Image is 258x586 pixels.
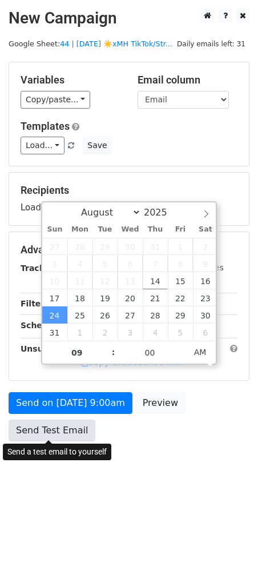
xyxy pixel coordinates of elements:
[92,255,118,272] span: August 5, 2025
[143,226,168,233] span: Thu
[21,184,237,214] div: Loading...
[168,238,193,255] span: August 1, 2025
[42,324,67,341] span: August 31, 2025
[193,272,218,289] span: August 16, 2025
[67,289,92,306] span: August 18, 2025
[118,272,143,289] span: August 13, 2025
[168,306,193,324] span: August 29, 2025
[92,306,118,324] span: August 26, 2025
[143,324,168,341] span: September 4, 2025
[173,39,249,48] a: Daily emails left: 31
[3,444,111,460] div: Send a test email to yourself
[118,255,143,272] span: August 6, 2025
[9,39,172,48] small: Google Sheet:
[82,137,112,154] button: Save
[42,341,112,364] input: Hour
[138,74,237,86] h5: Email column
[168,289,193,306] span: August 22, 2025
[9,392,132,414] a: Send on [DATE] 9:00am
[143,255,168,272] span: August 7, 2025
[143,238,168,255] span: July 31, 2025
[135,392,186,414] a: Preview
[67,255,92,272] span: August 4, 2025
[21,244,237,256] h5: Advanced
[201,531,258,586] iframe: Chat Widget
[173,38,249,50] span: Daily emails left: 31
[193,324,218,341] span: September 6, 2025
[42,272,67,289] span: August 10, 2025
[9,420,95,441] a: Send Test Email
[92,272,118,289] span: August 12, 2025
[42,226,67,233] span: Sun
[21,91,90,109] a: Copy/paste...
[179,262,223,274] label: UTM Codes
[42,255,67,272] span: August 3, 2025
[42,238,67,255] span: July 27, 2025
[168,226,193,233] span: Fri
[193,255,218,272] span: August 9, 2025
[67,324,92,341] span: September 1, 2025
[168,272,193,289] span: August 15, 2025
[168,324,193,341] span: September 5, 2025
[92,226,118,233] span: Tue
[21,184,237,197] h5: Recipients
[118,306,143,324] span: August 27, 2025
[193,289,218,306] span: August 23, 2025
[67,272,92,289] span: August 11, 2025
[143,272,168,289] span: August 14, 2025
[42,289,67,306] span: August 17, 2025
[184,341,216,364] span: Click to toggle
[112,341,115,364] span: :
[143,306,168,324] span: August 28, 2025
[193,226,218,233] span: Sat
[21,120,70,132] a: Templates
[92,289,118,306] span: August 19, 2025
[143,289,168,306] span: August 21, 2025
[21,344,76,353] strong: Unsubscribe
[67,226,92,233] span: Mon
[60,39,172,48] a: 44 | [DATE] ☀️xMH TikTok/Str...
[21,299,50,308] strong: Filters
[193,238,218,255] span: August 2, 2025
[92,324,118,341] span: September 2, 2025
[21,137,64,154] a: Load...
[92,238,118,255] span: July 29, 2025
[118,289,143,306] span: August 20, 2025
[9,9,249,28] h2: New Campaign
[21,321,62,330] strong: Schedule
[67,306,92,324] span: August 25, 2025
[21,264,59,273] strong: Tracking
[115,341,185,364] input: Minute
[118,324,143,341] span: September 3, 2025
[67,238,92,255] span: July 28, 2025
[118,226,143,233] span: Wed
[21,74,120,86] h5: Variables
[193,306,218,324] span: August 30, 2025
[79,357,182,368] a: Copy unsubscribe link
[168,255,193,272] span: August 8, 2025
[42,306,67,324] span: August 24, 2025
[118,238,143,255] span: July 30, 2025
[141,207,182,218] input: Year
